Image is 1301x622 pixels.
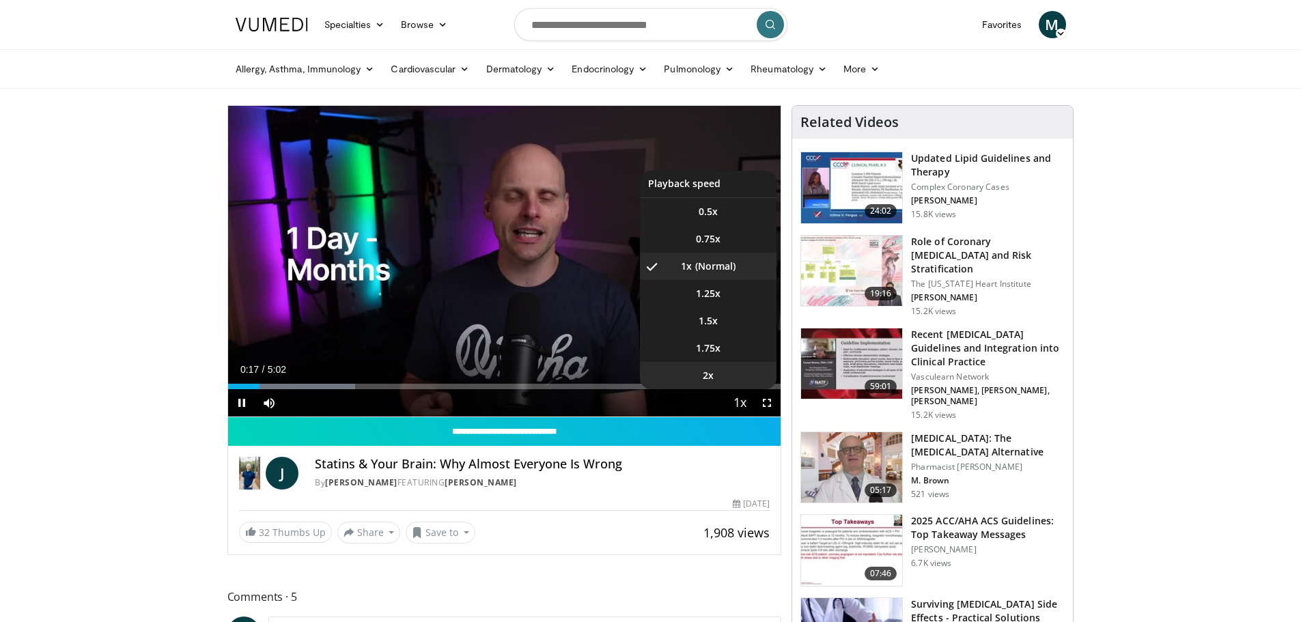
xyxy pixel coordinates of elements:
[337,522,401,543] button: Share
[911,475,1065,486] p: M. Brown
[406,522,475,543] button: Save to
[800,152,1065,224] a: 24:02 Updated Lipid Guidelines and Therapy Complex Coronary Cases [PERSON_NAME] 15.8K views
[911,195,1065,206] p: [PERSON_NAME]
[801,236,902,307] img: 1efa8c99-7b8a-4ab5-a569-1c219ae7bd2c.150x105_q85_crop-smart_upscale.jpg
[696,287,721,300] span: 1.25x
[445,477,517,488] a: [PERSON_NAME]
[228,106,781,417] video-js: Video Player
[911,385,1065,407] p: [PERSON_NAME], [PERSON_NAME], [PERSON_NAME]
[911,152,1065,179] h3: Updated Lipid Guidelines and Therapy
[262,364,265,375] span: /
[865,204,897,218] span: 24:02
[696,341,721,355] span: 1.75x
[315,457,770,472] h4: Statins & Your Brain: Why Almost Everyone Is Wrong
[753,389,781,416] button: Fullscreen
[911,462,1065,472] p: Pharmacist [PERSON_NAME]
[865,483,897,497] span: 05:17
[911,235,1065,276] h3: Role of Coronary [MEDICAL_DATA] and Risk Stratification
[911,279,1065,289] p: The [US_STATE] Heart Institute
[911,209,956,220] p: 15.8K views
[228,384,781,389] div: Progress Bar
[656,55,742,83] a: Pulmonology
[801,432,902,503] img: ce9609b9-a9bf-4b08-84dd-8eeb8ab29fc6.150x105_q85_crop-smart_upscale.jpg
[393,11,456,38] a: Browse
[325,477,397,488] a: [PERSON_NAME]
[703,524,770,541] span: 1,908 views
[800,432,1065,504] a: 05:17 [MEDICAL_DATA]: The [MEDICAL_DATA] Alternative Pharmacist [PERSON_NAME] M. Brown 521 views
[974,11,1031,38] a: Favorites
[514,8,787,41] input: Search topics, interventions
[911,489,949,500] p: 521 views
[801,328,902,399] img: 87825f19-cf4c-4b91-bba1-ce218758c6bb.150x105_q85_crop-smart_upscale.jpg
[699,205,718,218] span: 0.5x
[911,371,1065,382] p: Vasculearn Network
[227,588,782,606] span: Comments 5
[315,477,770,489] div: By FEATURING
[255,389,283,416] button: Mute
[911,432,1065,459] h3: [MEDICAL_DATA]: The [MEDICAL_DATA] Alternative
[266,457,298,490] a: J
[800,328,1065,421] a: 59:01 Recent [MEDICAL_DATA] Guidelines and Integration into Clinical Practice Vasculearn Network ...
[228,389,255,416] button: Pause
[911,514,1065,541] h3: 2025 ACC/AHA ACS Guidelines: Top Takeaway Messages
[240,364,259,375] span: 0:17
[800,235,1065,317] a: 19:16 Role of Coronary [MEDICAL_DATA] and Risk Stratification The [US_STATE] Heart Institute [PER...
[681,259,692,273] span: 1x
[239,457,261,490] img: Dr. Jordan Rennicke
[800,114,899,130] h4: Related Videos
[911,410,956,421] p: 15.2K views
[800,514,1065,586] a: 07:46 2025 ACC/AHA ACS Guidelines: Top Takeaway Messages [PERSON_NAME] 6.7K views
[563,55,656,83] a: Endocrinology
[239,522,332,543] a: 32 Thumbs Up
[733,498,770,510] div: [DATE]
[316,11,393,38] a: Specialties
[478,55,564,83] a: Dermatology
[911,306,956,317] p: 15.2K views
[742,55,835,83] a: Rheumatology
[268,364,286,375] span: 5:02
[911,544,1065,555] p: [PERSON_NAME]
[911,292,1065,303] p: [PERSON_NAME]
[726,389,753,416] button: Playback Rate
[1039,11,1066,38] a: M
[865,567,897,580] span: 07:46
[801,515,902,586] img: 369ac253-1227-4c00-b4e1-6e957fd240a8.150x105_q85_crop-smart_upscale.jpg
[236,18,308,31] img: VuMedi Logo
[382,55,477,83] a: Cardiovascular
[259,526,270,539] span: 32
[911,328,1065,369] h3: Recent [MEDICAL_DATA] Guidelines and Integration into Clinical Practice
[696,232,721,246] span: 0.75x
[865,380,897,393] span: 59:01
[835,55,888,83] a: More
[865,287,897,300] span: 19:16
[911,558,951,569] p: 6.7K views
[703,369,714,382] span: 2x
[801,152,902,223] img: 77f671eb-9394-4acc-bc78-a9f077f94e00.150x105_q85_crop-smart_upscale.jpg
[699,314,718,328] span: 1.5x
[227,55,383,83] a: Allergy, Asthma, Immunology
[911,182,1065,193] p: Complex Coronary Cases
